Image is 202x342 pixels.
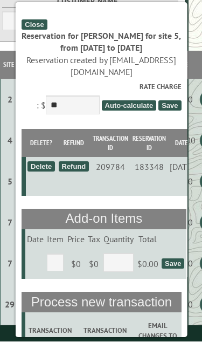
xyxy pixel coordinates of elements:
th: Add-on Items [21,209,185,230]
span: Auto-calculate [101,101,156,111]
label: Rate Charge [21,82,180,92]
div: Save [161,259,184,269]
td: Quantity [101,230,135,249]
div: Reservation created by [EMAIL_ADDRESS][DOMAIN_NAME] [21,54,180,79]
td: $0.00 [135,249,159,279]
span: Save [158,101,180,111]
td: Tax [86,230,101,249]
div: 29 [5,299,15,310]
div: Reservation for [PERSON_NAME] for site 5, from [DATE] to [DATE] [21,30,180,54]
td: Total [135,230,159,249]
th: Site [1,51,16,79]
td: Item [45,230,65,249]
div: 7 [5,258,15,269]
div: 7 [5,217,15,228]
td: $0 [65,249,86,279]
th: Reservation ID [130,129,168,158]
th: Refund [56,129,90,158]
td: $0 [86,249,101,279]
th: Date [168,129,195,158]
td: 209784 [90,158,130,177]
div: 4 [5,135,15,146]
div: 2 [5,94,15,105]
div: Delete [27,162,54,172]
div: : $ [21,82,180,117]
div: Refund [58,162,89,172]
th: Process new transaction [21,292,180,313]
td: 183348 [130,158,168,177]
td: [DATE] [168,158,195,177]
td: Price [65,230,86,249]
th: Delete? [25,129,56,158]
td: Date [25,230,45,249]
div: Close [21,20,46,30]
div: 5 [5,176,15,187]
th: Transaction ID [90,129,130,158]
